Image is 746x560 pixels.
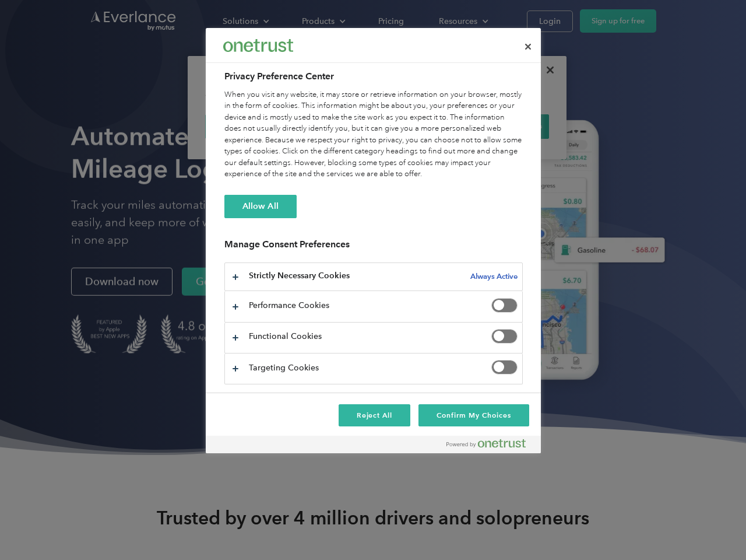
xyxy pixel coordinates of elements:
img: Everlance [223,39,293,51]
button: Reject All [339,404,411,426]
div: Everlance [223,34,293,57]
a: Powered by OneTrust Opens in a new Tab [446,439,535,453]
button: Allow All [224,195,297,218]
div: When you visit any website, it may store or retrieve information on your browser, mostly in the f... [224,89,523,180]
div: Preference center [206,28,541,453]
img: Powered by OneTrust Opens in a new Tab [446,439,526,448]
button: Close [515,34,541,60]
h2: Privacy Preference Center [224,69,523,83]
div: Privacy Preference Center [206,28,541,453]
h3: Manage Consent Preferences [224,239,523,257]
button: Confirm My Choices [418,404,529,426]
